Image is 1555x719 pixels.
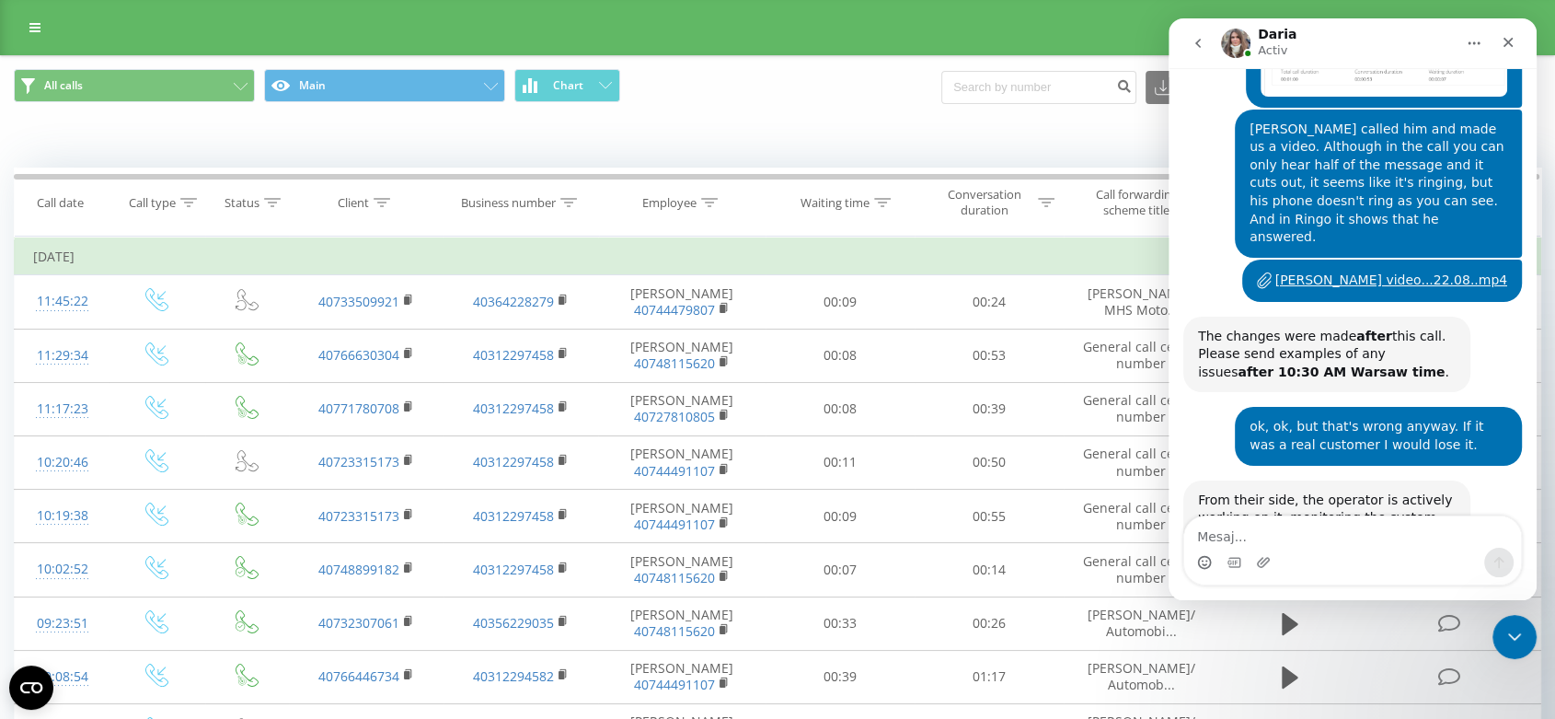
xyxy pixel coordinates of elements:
a: 40744491107 [634,462,715,480]
td: 00:14 [915,543,1064,597]
td: 00:55 [915,490,1064,543]
td: 00:26 [915,597,1064,650]
div: 11:45:22 [33,284,91,319]
span: [PERSON_NAME]/ Automob... [1087,659,1194,693]
a: 40766630304 [318,346,399,364]
a: 40748899182 [318,561,399,578]
button: Chart [514,69,620,102]
td: 00:39 [915,382,1064,435]
td: [PERSON_NAME] [598,650,765,703]
div: 10:02:52 [33,551,91,587]
div: Conversation duration [935,187,1033,218]
span: All calls [44,78,83,93]
div: Waiting time [801,195,870,211]
a: 40733509921 [318,293,399,310]
div: 11:29:34 [33,338,91,374]
a: 40748115620 [634,354,715,372]
td: [PERSON_NAME] [598,597,765,650]
a: 40312297458 [473,507,554,525]
td: 00:08 [766,382,915,435]
a: 40771780708 [318,400,399,417]
span: [PERSON_NAME]/ Automobi... [1087,606,1194,640]
td: General call center number [1064,490,1218,543]
div: 10:20:46 [33,445,91,481]
td: 00:50 [915,435,1064,489]
a: 40744491107 [634,516,715,533]
a: 40766446734 [318,667,399,685]
a: 40744491107 [634,676,715,693]
button: Open CMP widget [9,666,53,710]
td: [PERSON_NAME] [598,329,765,382]
a: 40312297458 [473,561,554,578]
div: 11:17:23 [33,391,91,427]
td: [PERSON_NAME] [598,435,765,489]
a: 40312294582 [473,667,554,685]
a: 40364228279 [473,293,554,310]
td: 00:07 [766,543,915,597]
div: 10:19:38 [33,498,91,534]
td: 00:11 [766,435,915,489]
a: 40723315173 [318,507,399,525]
a: 40723315173 [318,453,399,470]
td: 00:09 [766,490,915,543]
div: 09:08:54 [33,659,91,695]
div: Business number [461,195,556,211]
a: 40748115620 [634,622,715,640]
div: Call date [37,195,84,211]
span: [PERSON_NAME]/ MHS Moto... [1087,284,1194,319]
td: 00:53 [915,329,1064,382]
iframe: Intercom live chat [1492,615,1537,659]
td: General call center number [1064,435,1218,489]
td: 00:24 [915,275,1064,329]
a: 40732307061 [318,614,399,632]
td: 00:39 [766,650,915,703]
div: Call type [129,195,176,211]
button: Export [1146,71,1245,104]
td: [DATE] [15,238,1541,275]
td: General call center number [1064,329,1218,382]
input: Search by number [941,71,1136,104]
button: All calls [14,69,255,102]
td: [PERSON_NAME] [598,382,765,435]
td: 00:08 [766,329,915,382]
a: 40744479807 [634,301,715,319]
a: 40356229035 [473,614,554,632]
td: 00:09 [766,275,915,329]
div: Client [338,195,369,211]
a: 40748115620 [634,569,715,586]
td: 00:33 [766,597,915,650]
td: General call center number [1064,382,1218,435]
button: Main [264,69,505,102]
div: Employee [642,195,697,211]
td: 01:17 [915,650,1064,703]
span: Chart [553,79,583,92]
iframe: Intercom live chat [1169,18,1537,600]
a: 40727810805 [634,408,715,425]
td: General call center number [1064,543,1218,597]
td: [PERSON_NAME] [598,543,765,597]
td: [PERSON_NAME] [598,490,765,543]
a: 40312297458 [473,400,554,417]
